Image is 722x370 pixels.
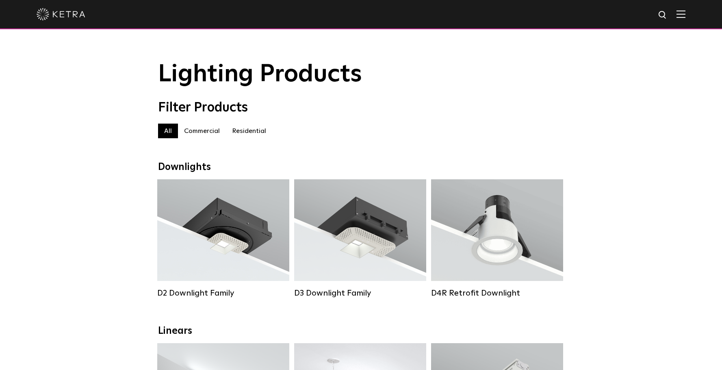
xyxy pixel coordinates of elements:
img: search icon [658,10,668,20]
div: D4R Retrofit Downlight [431,288,563,298]
span: Lighting Products [158,62,362,87]
label: Commercial [178,124,226,138]
div: Filter Products [158,100,564,115]
img: ketra-logo-2019-white [37,8,85,20]
div: Downlights [158,161,564,173]
a: D3 Downlight Family Lumen Output:700 / 900 / 1100Colors:White / Black / Silver / Bronze / Paintab... [294,179,426,298]
div: D3 Downlight Family [294,288,426,298]
div: D2 Downlight Family [157,288,289,298]
a: D4R Retrofit Downlight Lumen Output:800Colors:White / BlackBeam Angles:15° / 25° / 40° / 60°Watta... [431,179,563,298]
div: Linears [158,325,564,337]
label: All [158,124,178,138]
label: Residential [226,124,272,138]
img: Hamburger%20Nav.svg [676,10,685,18]
a: D2 Downlight Family Lumen Output:1200Colors:White / Black / Gloss Black / Silver / Bronze / Silve... [157,179,289,298]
